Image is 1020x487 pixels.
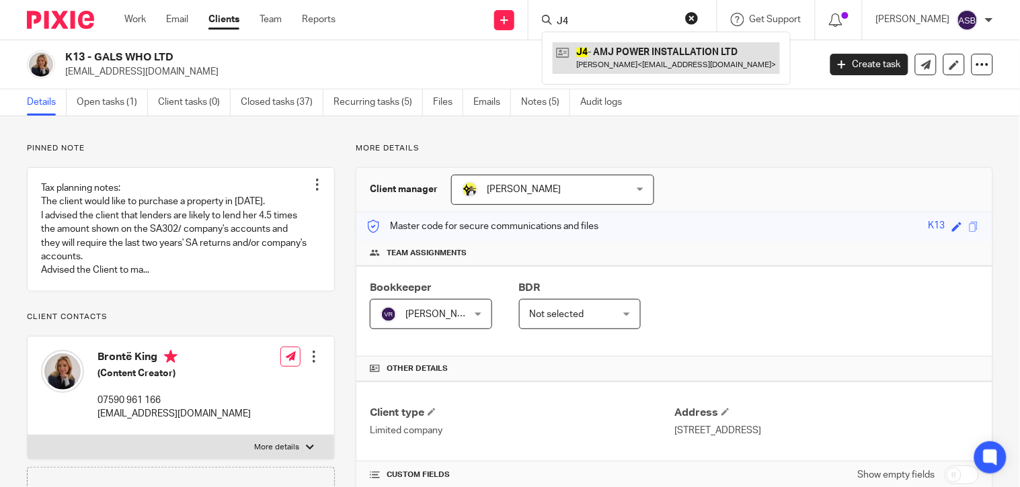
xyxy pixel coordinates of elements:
div: K13 [929,219,945,234]
span: BDR [519,282,541,293]
img: Pixie [27,11,94,29]
span: [PERSON_NAME] [405,310,479,319]
p: [STREET_ADDRESS] [674,424,979,437]
h3: Client manager [370,183,438,196]
p: Limited company [370,424,674,437]
a: Create task [830,54,908,75]
a: Team [260,13,282,26]
p: More details [254,442,299,453]
img: Bronte%20King.jpg [27,50,55,79]
p: Client contacts [27,312,335,322]
a: Work [124,13,146,26]
input: Search [555,16,676,28]
label: Show empty fields [858,468,935,482]
h4: Brontë King [97,350,251,367]
button: Clear [685,11,699,25]
span: [PERSON_NAME] [487,185,561,194]
a: Client tasks (0) [158,89,231,116]
h5: (Content Creator) [97,367,251,380]
a: Open tasks (1) [77,89,148,116]
p: 07590 961 166 [97,394,251,407]
a: Recurring tasks (5) [334,89,423,116]
a: Closed tasks (37) [241,89,323,116]
i: Primary [164,350,178,363]
p: Pinned note [27,143,335,154]
p: More details [356,143,993,154]
p: [EMAIL_ADDRESS][DOMAIN_NAME] [97,407,251,420]
a: Audit logs [580,89,632,116]
a: Emails [473,89,511,116]
h4: Address [674,406,979,420]
span: Get Support [750,15,801,24]
a: Details [27,89,67,116]
span: Team assignments [387,248,467,259]
span: Bookkeeper [370,282,432,293]
h4: Client type [370,406,674,420]
a: Clients [208,13,239,26]
img: svg%3E [957,9,978,31]
h4: CUSTOM FIELDS [370,470,674,480]
p: [PERSON_NAME] [876,13,950,26]
p: Master code for secure communications and files [366,220,598,233]
img: Bronte%20King.jpg [41,350,84,393]
a: Notes (5) [521,89,570,116]
a: Reports [302,13,336,26]
h2: K13 - GALS WHO LTD [65,50,661,64]
p: [EMAIL_ADDRESS][DOMAIN_NAME] [65,65,810,79]
img: svg%3E [381,306,397,322]
span: Not selected [530,310,584,319]
img: Carine-Starbridge.jpg [462,181,478,197]
span: Other details [387,363,448,374]
a: Files [433,89,463,116]
a: Email [166,13,188,26]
